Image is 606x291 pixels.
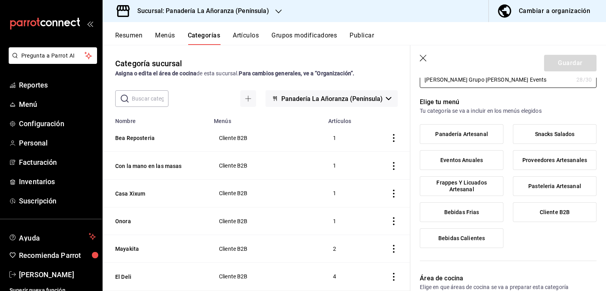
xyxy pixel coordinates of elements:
button: actions [390,162,398,170]
div: de esta sucursal. [115,69,398,78]
button: open_drawer_menu [87,21,93,27]
p: Elige tu menú [420,97,597,107]
button: Pregunta a Parrot AI [9,47,97,64]
span: Pregunta a Parrot AI [21,52,85,60]
button: actions [390,245,398,253]
span: Recomienda Parrot [19,250,96,261]
span: Bebidas Calientes [438,235,485,242]
td: 2 [324,235,369,263]
button: Categorías [188,32,221,45]
div: Cambiar a organización [519,6,590,17]
span: Reportes [19,80,96,90]
span: Configuración [19,118,96,129]
div: navigation tabs [115,32,606,45]
span: Snacks Salados [535,131,575,138]
p: Tu categoría se va a incluir en los menús elegidos [420,107,597,115]
button: Grupos modificadores [271,32,337,45]
span: Ayuda [19,232,86,241]
td: 1 [324,179,369,207]
strong: Asigna o edita el área de cocina [115,70,196,76]
span: Cliente B2B [219,190,314,196]
button: Menús [155,32,175,45]
button: Mayakita [115,245,194,253]
button: actions [390,190,398,198]
button: Panadería La Añoranza (Península) [266,90,398,107]
button: Publicar [350,32,374,45]
th: Menús [209,113,324,124]
span: Frappes Y Licuados Artesanal [426,179,498,193]
th: Artículos [324,113,369,124]
span: Cliente B2B [219,274,314,279]
span: Cliente B2B [540,209,570,216]
button: Resumen [115,32,142,45]
span: Cliente B2B [219,135,314,141]
td: 1 [324,207,369,235]
button: actions [390,217,398,225]
span: Bebidas Frias [444,209,479,216]
span: Inventarios [19,176,96,187]
button: Casa Xixum [115,190,194,198]
span: Pasteleria Artesanal [528,183,581,190]
span: Menú [19,99,96,110]
td: 4 [324,263,369,290]
h3: Sucursal: Panadería La Añoranza (Península) [131,6,269,16]
td: 1 [324,124,369,152]
span: Panadería Artesanal [435,131,488,138]
button: El Deli [115,273,194,281]
td: 1 [324,152,369,179]
button: actions [390,134,398,142]
th: Nombre [103,113,209,124]
span: Eventos Anuales [440,157,483,164]
a: Pregunta a Parrot AI [6,57,97,65]
button: Bea Reposteria [115,134,194,142]
span: Facturación [19,157,96,168]
p: Área de cocina [420,274,597,283]
input: Buscar categoría [132,91,168,106]
strong: Para cambios generales, ve a “Organización”. [239,70,354,76]
span: Cliente B2B [219,163,314,168]
span: Panadería La Añoranza (Península) [281,95,383,103]
button: Onora [115,217,194,225]
button: actions [390,273,398,281]
button: Artículos [233,32,259,45]
button: Con la mano en las masas [115,162,194,170]
span: [PERSON_NAME] [19,269,96,280]
span: Cliente B2B [219,246,314,252]
span: Personal [19,138,96,148]
span: Cliente B2B [219,218,314,224]
div: Categoría sucursal [115,58,182,69]
span: Proveedores Artesanales [522,157,587,164]
div: 28 /30 [576,76,592,84]
p: Elige en que áreas de cocina se va a preparar esta categoría [420,283,597,291]
span: Suscripción [19,196,96,206]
